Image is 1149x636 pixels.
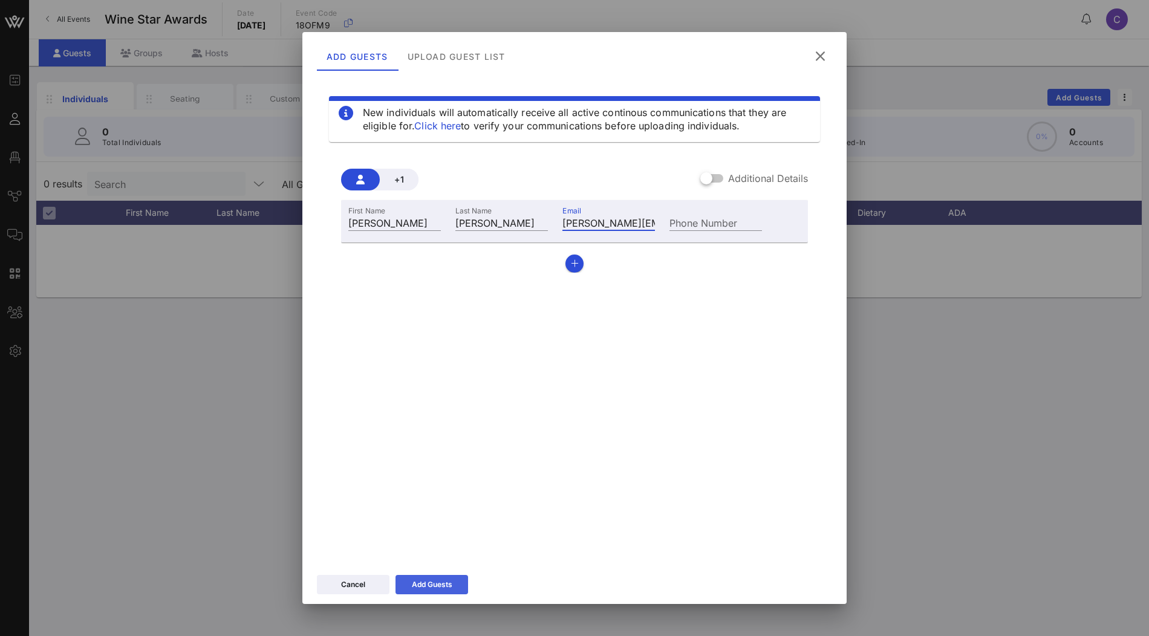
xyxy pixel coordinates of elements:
[728,172,808,184] label: Additional Details
[317,42,398,71] div: Add Guests
[395,575,468,594] button: Add Guests
[398,42,515,71] div: Upload Guest List
[562,206,581,215] label: Email
[317,575,389,594] button: Cancel
[380,169,418,190] button: +1
[414,120,461,132] a: Click here
[341,579,365,591] div: Cancel
[412,579,452,591] div: Add Guests
[363,106,810,132] div: New individuals will automatically receive all active continous communications that they are elig...
[348,206,385,215] label: First Name
[389,174,409,184] span: +1
[455,206,492,215] label: Last Name
[562,215,655,230] input: Email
